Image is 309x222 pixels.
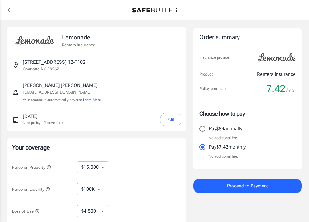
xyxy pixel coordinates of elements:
p: Insurance provider [199,54,230,60]
span: Proceed to Payment [227,182,268,190]
p: Lemonade [62,33,95,42]
img: Lemonade [12,32,57,49]
p: [EMAIL_ADDRESS][DOMAIN_NAME] [23,89,101,95]
img: Lemonade [254,49,299,66]
p: Renters Insurance [62,42,95,48]
span: Personal Liability [12,187,50,192]
p: Your coverage [12,143,181,152]
p: No additional fee. [209,135,238,141]
p: New policy effective date [23,120,63,125]
span: Loss of Use [12,209,40,214]
div: Order summary [199,33,296,42]
button: Edit [160,113,181,126]
p: Choose how to pay [199,109,296,118]
p: Your spouse is automatically covered. [23,97,101,103]
svg: Insured address [12,62,19,69]
p: Pay $7.42 monthly [209,143,246,151]
p: Renters Insurance [257,71,296,78]
img: Back to quotes [132,8,177,13]
button: Proceed to Payment [193,179,302,193]
button: Loss of Use [12,208,40,215]
svg: New policy start date [12,116,19,123]
p: Pay $89 annually [209,125,242,132]
span: Personal Property [12,165,51,170]
p: [DATE] [23,113,63,120]
p: [STREET_ADDRESS] 12-T102 [23,59,85,66]
p: Charlotte , NC 28262 [23,66,59,72]
p: No additional fee. [209,153,238,159]
p: Policy premium [199,86,226,92]
button: Personal Liability [12,186,50,193]
span: /mo. [286,86,296,95]
a: back to quotes [4,4,16,16]
button: Learn More [83,97,101,103]
p: Product [199,71,213,77]
span: 7.42 [266,83,285,95]
p: [PERSON_NAME] [PERSON_NAME] [23,82,101,89]
svg: Insured person [12,89,19,96]
button: Personal Property [12,164,51,171]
